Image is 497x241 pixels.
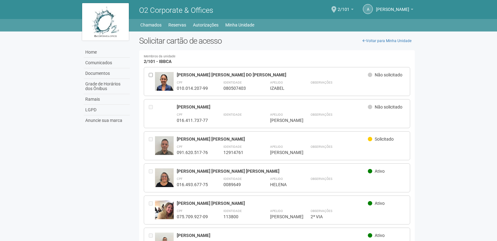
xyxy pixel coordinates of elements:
span: Ativo [375,233,385,238]
div: Entre em contato com a Aministração para solicitar o cancelamento ou 2a via [149,136,155,155]
strong: CPF [177,177,183,181]
div: 091.620.517-76 [177,150,208,155]
div: [PERSON_NAME] [PERSON_NAME] DO [PERSON_NAME] [177,72,368,78]
div: 010.014.207-99 [177,85,208,91]
img: user.jpg [155,168,174,192]
div: 113800 [223,214,255,219]
a: 2/101 [338,8,354,13]
strong: Apelido [270,145,283,148]
span: Solicitado [375,137,394,142]
strong: Observações [311,81,332,84]
div: [PERSON_NAME] [270,150,295,155]
div: [PERSON_NAME] [PERSON_NAME] [177,136,368,142]
div: [PERSON_NAME] [177,104,368,110]
span: O2 Corporate & Offices [139,6,213,15]
a: Grade de Horários dos Ônibus [84,79,130,94]
img: user.jpg [155,136,174,161]
strong: Apelido [270,81,283,84]
img: logo.jpg [82,3,129,41]
img: user.jpg [155,200,174,234]
a: Minha Unidade [225,21,254,29]
img: user.jpg [155,72,174,94]
div: [PERSON_NAME] [PERSON_NAME] [177,200,368,206]
a: Ramais [84,94,130,105]
strong: Apelido [270,209,283,213]
strong: Apelido [270,177,283,181]
a: Voltar para Minha Unidade [359,36,415,46]
a: Documentos [84,68,130,79]
div: 016.493.677-75 [177,182,208,187]
div: [PERSON_NAME] [177,233,368,238]
div: Entre em contato com a Aministração para solicitar o cancelamento ou 2a via [149,168,155,187]
strong: Identidade [223,177,242,181]
span: Alice [376,1,409,12]
a: LGPD [84,105,130,115]
div: 2ª VIA [311,214,406,219]
strong: Observações [311,209,332,213]
strong: Observações [311,145,332,148]
a: Anuncie sua marca [84,115,130,126]
small: Membros da unidade [144,55,410,58]
a: Comunicados [84,58,130,68]
strong: CPF [177,113,183,116]
a: Reservas [168,21,186,29]
span: Não solicitado [375,72,402,77]
div: [PERSON_NAME] [270,214,295,219]
strong: Identidade [223,209,242,213]
a: Home [84,47,130,58]
div: 12914761 [223,150,255,155]
a: A [363,4,373,14]
a: [PERSON_NAME] [376,8,413,13]
a: Autorizações [193,21,218,29]
strong: Identidade [223,113,242,116]
span: 2/101 [338,1,349,12]
div: [PERSON_NAME] [270,118,295,123]
span: Ativo [375,169,385,174]
strong: Observações [311,177,332,181]
strong: Identidade [223,145,242,148]
strong: CPF [177,81,183,84]
a: Chamados [140,21,162,29]
div: HELENA [270,182,295,187]
strong: Apelido [270,113,283,116]
span: Ativo [375,201,385,206]
strong: Observações [311,113,332,116]
div: 075.709.927-09 [177,214,208,219]
h4: 2/101 - IBBCA [144,55,410,64]
strong: CPF [177,209,183,213]
div: 0089649 [223,182,255,187]
strong: CPF [177,145,183,148]
div: Entre em contato com a Aministração para solicitar o cancelamento ou 2a via [149,200,155,219]
div: IZABEL [270,85,295,91]
div: 080507403 [223,85,255,91]
strong: Identidade [223,81,242,84]
span: Não solicitado [375,104,402,109]
div: [PERSON_NAME] [PERSON_NAME] [PERSON_NAME] [177,168,368,174]
div: 016.411.737-77 [177,118,208,123]
h2: Solicitar cartão de acesso [139,36,415,46]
